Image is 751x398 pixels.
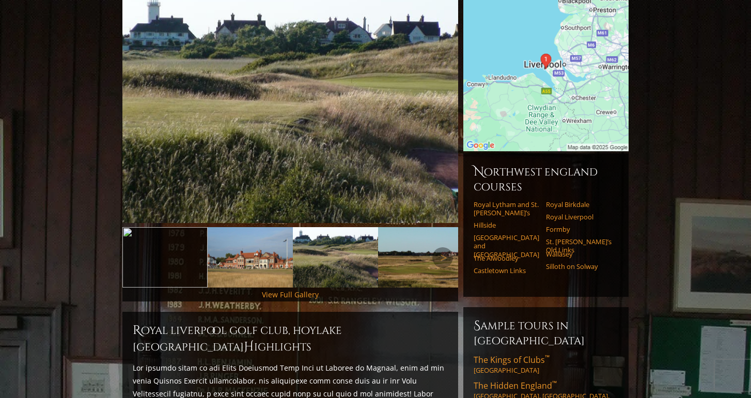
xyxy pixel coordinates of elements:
[244,339,254,355] span: H
[474,164,618,194] h6: Northwest England Courses
[262,290,319,299] a: View Full Gallery
[474,354,550,365] span: The Kings of Clubs
[474,317,618,348] h6: Sample Tours in [GEOGRAPHIC_DATA]
[546,237,612,254] a: St. [PERSON_NAME]’s Old Links
[474,221,539,229] a: Hillside
[432,247,453,268] a: Next
[546,262,612,270] a: Silloth on Solway
[474,233,539,259] a: [GEOGRAPHIC_DATA] and [GEOGRAPHIC_DATA]
[133,322,448,355] h2: Royal Liverpool Golf Club, Hoylake [GEOGRAPHIC_DATA] ighlights
[474,380,557,391] span: The Hidden England
[546,213,612,221] a: Royal Liverpool
[546,225,612,233] a: Formby
[474,354,618,375] a: The Kings of Clubs™[GEOGRAPHIC_DATA]
[474,266,539,275] a: Castletown Links
[546,200,612,209] a: Royal Birkdale
[552,379,557,388] sup: ™
[545,353,550,362] sup: ™
[546,250,612,258] a: Wallasey
[474,254,539,262] a: The Alwoodley
[474,200,539,217] a: Royal Lytham and St. [PERSON_NAME]’s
